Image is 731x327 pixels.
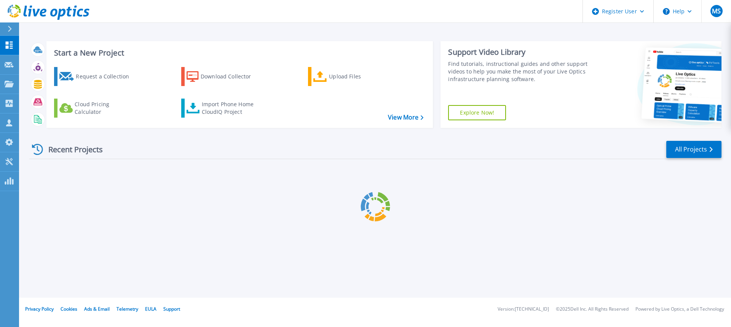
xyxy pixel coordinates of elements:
div: Support Video Library [448,47,591,57]
a: Support [163,306,180,312]
li: © 2025 Dell Inc. All Rights Reserved [556,307,629,312]
div: Request a Collection [76,69,137,84]
div: Find tutorials, instructional guides and other support videos to help you make the most of your L... [448,60,591,83]
a: Privacy Policy [25,306,54,312]
span: MS [712,8,721,14]
a: Request a Collection [54,67,139,86]
a: All Projects [666,141,721,158]
a: Cookies [61,306,77,312]
li: Version: [TECHNICAL_ID] [498,307,549,312]
a: Explore Now! [448,105,506,120]
h3: Start a New Project [54,49,423,57]
li: Powered by Live Optics, a Dell Technology [635,307,724,312]
div: Recent Projects [29,140,113,159]
a: Cloud Pricing Calculator [54,99,139,118]
a: Download Collector [181,67,266,86]
div: Import Phone Home CloudIQ Project [202,100,261,116]
a: View More [388,114,423,121]
a: Ads & Email [84,306,110,312]
a: EULA [145,306,156,312]
div: Cloud Pricing Calculator [75,100,136,116]
a: Upload Files [308,67,393,86]
a: Telemetry [117,306,138,312]
div: Download Collector [201,69,262,84]
div: Upload Files [329,69,390,84]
